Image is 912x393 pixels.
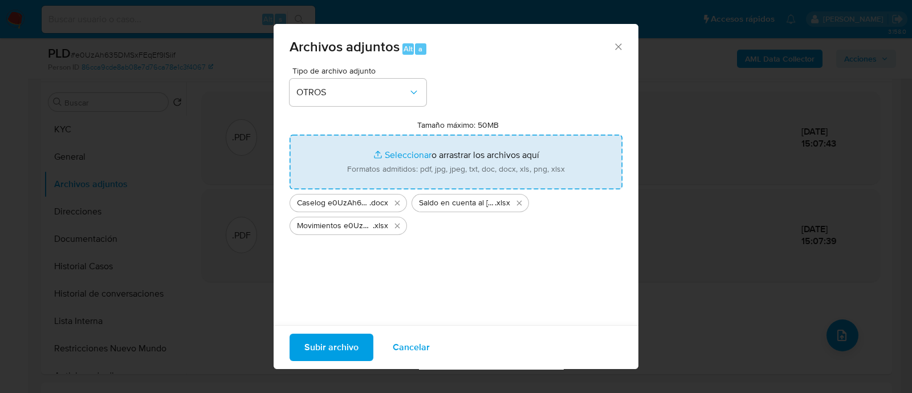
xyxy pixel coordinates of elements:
span: Alt [404,43,413,54]
span: Cancelar [393,335,430,360]
span: Archivos adjuntos [290,37,400,56]
span: Subir archivo [304,335,359,360]
button: Eliminar Caselog e0UzAh635DMSxFEqEf9ISiif_2025_08_19_18_02_04.docx [390,196,404,210]
button: Eliminar Saldo en cuenta al 31.07.2025.xlsx [512,196,526,210]
button: OTROS [290,79,426,106]
span: a [418,43,422,54]
button: Cerrar [613,41,623,51]
button: Eliminar Movimientos e0UzAh635DMSxFEqEf9ISiif_2025_08_19_18_02_04.xlsx [390,219,404,233]
span: Movimientos e0UzAh635DMSxFEqEf9ISiif_2025_08_19_18_02_04 [297,220,373,232]
span: .docx [369,197,388,209]
span: .xlsx [495,197,510,209]
span: Caselog e0UzAh635DMSxFEqEf9ISiif_2025_08_19_18_02_04 [297,197,369,209]
span: Saldo en cuenta al [DATE] [419,197,495,209]
button: Cancelar [378,334,445,361]
ul: Archivos seleccionados [290,189,622,235]
button: Subir archivo [290,334,373,361]
span: OTROS [296,87,408,98]
label: Tamaño máximo: 50MB [417,120,499,130]
span: .xlsx [373,220,388,232]
span: Tipo de archivo adjunto [292,67,429,75]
